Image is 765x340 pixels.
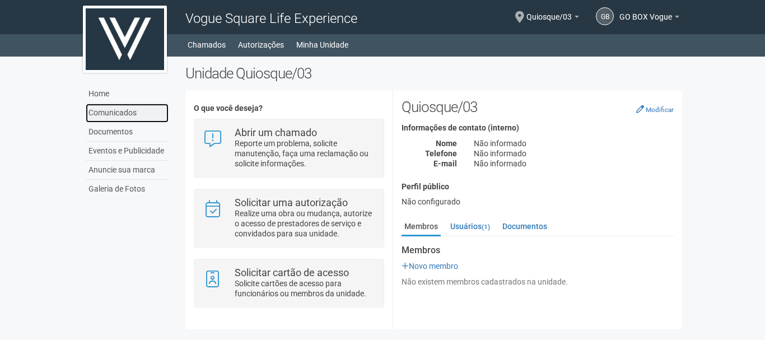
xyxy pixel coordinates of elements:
[465,148,682,159] div: Não informado
[86,104,169,123] a: Comunicados
[86,180,169,198] a: Galeria de Fotos
[235,278,375,299] p: Solicite cartões de acesso para funcionários ou membros da unidade.
[86,85,169,104] a: Home
[447,218,493,235] a: Usuários(1)
[296,37,348,53] a: Minha Unidade
[619,14,679,23] a: GO BOX Vogue
[402,197,674,207] div: Não configurado
[402,124,674,132] h4: Informações de contato (interno)
[235,208,375,239] p: Realize uma obra ou mudança, autorize o acesso de prestadores de serviço e convidados para sua un...
[235,197,348,208] strong: Solicitar uma autorização
[402,245,674,255] strong: Membros
[465,159,682,169] div: Não informado
[235,127,317,138] strong: Abrir um chamado
[238,37,284,53] a: Autorizações
[636,105,674,114] a: Modificar
[619,2,672,21] span: GO BOX Vogue
[86,142,169,161] a: Eventos e Publicidade
[203,268,375,299] a: Solicitar cartão de acesso Solicite cartões de acesso para funcionários ou membros da unidade.
[235,267,349,278] strong: Solicitar cartão de acesso
[646,106,674,114] small: Modificar
[235,138,375,169] p: Reporte um problema, solicite manutenção, faça uma reclamação ou solicite informações.
[433,159,457,168] strong: E-mail
[436,139,457,148] strong: Nome
[402,262,458,271] a: Novo membro
[526,2,572,21] span: Quiosque/03
[203,198,375,239] a: Solicitar uma autorização Realize uma obra ou mudança, autorize o acesso de prestadores de serviç...
[185,65,682,82] h2: Unidade Quiosque/03
[526,14,579,23] a: Quiosque/03
[402,183,674,191] h4: Perfil público
[465,138,682,148] div: Não informado
[402,277,674,287] div: Não existem membros cadastrados na unidade.
[86,123,169,142] a: Documentos
[188,37,226,53] a: Chamados
[86,161,169,180] a: Anuncie sua marca
[194,104,384,113] h4: O que você deseja?
[500,218,550,235] a: Documentos
[402,218,441,236] a: Membros
[83,6,167,73] img: logo.jpg
[402,99,674,115] h2: Quiosque/03
[596,7,614,25] a: GB
[425,149,457,158] strong: Telefone
[482,223,490,231] small: (1)
[203,128,375,169] a: Abrir um chamado Reporte um problema, solicite manutenção, faça uma reclamação ou solicite inform...
[185,11,357,26] span: Vogue Square Life Experience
